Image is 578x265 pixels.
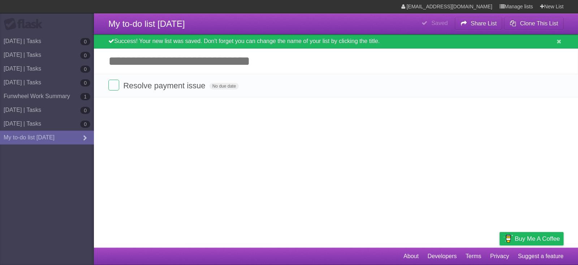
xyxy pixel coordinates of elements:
b: 0 [80,52,90,59]
img: Buy me a coffee [503,232,513,245]
a: Buy me a coffee [500,232,564,245]
button: Share List [455,17,502,30]
b: Share List [471,20,497,26]
b: 1 [80,93,90,100]
span: Resolve payment issue [123,81,207,90]
span: My to-do list [DATE] [108,19,185,29]
b: Clone This List [520,20,558,26]
b: 0 [80,107,90,114]
label: Done [108,80,119,91]
b: 0 [80,79,90,87]
button: Clone This List [504,17,564,30]
a: Terms [466,249,482,263]
b: 0 [80,38,90,45]
b: Saved [431,20,448,26]
a: About [404,249,419,263]
a: Suggest a feature [518,249,564,263]
a: Developers [427,249,457,263]
div: Flask [4,18,47,31]
b: 0 [80,121,90,128]
span: No due date [210,83,239,89]
a: Privacy [490,249,509,263]
div: Success! Your new list was saved. Don't forget you can change the name of your list by clicking t... [94,34,578,49]
span: Buy me a coffee [515,232,560,245]
b: 0 [80,66,90,73]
